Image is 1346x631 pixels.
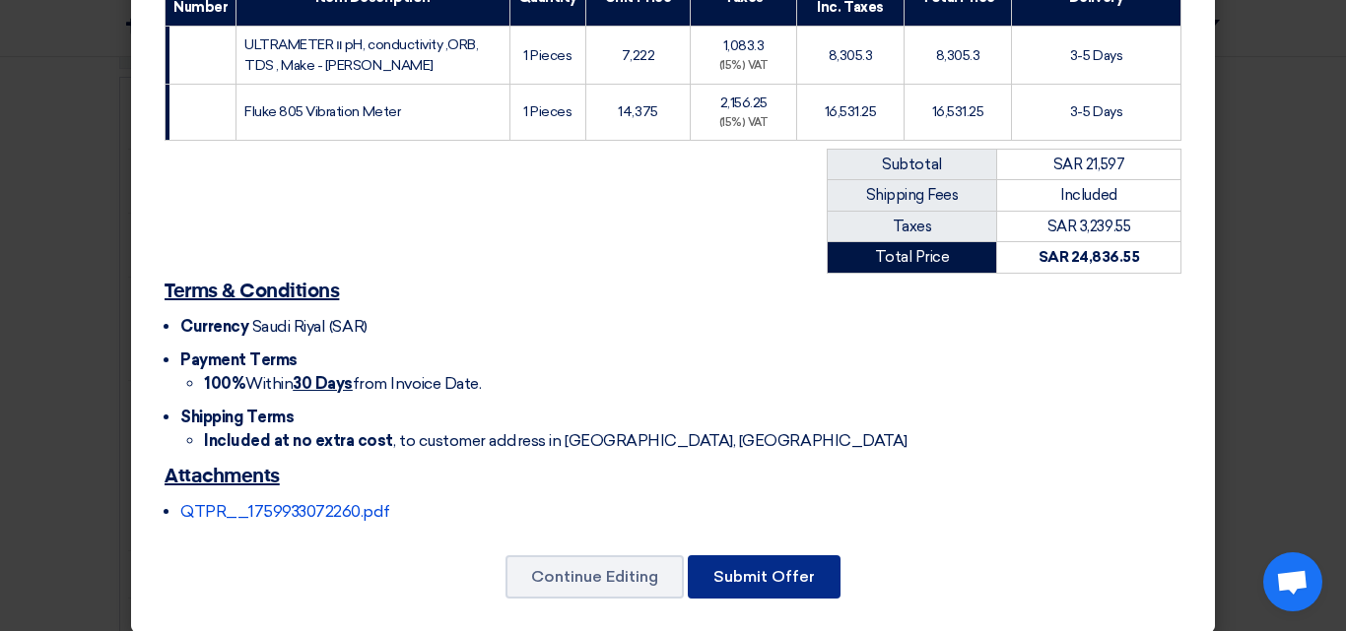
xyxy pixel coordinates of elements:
[204,374,245,393] strong: 100%
[720,95,768,111] span: 2,156.25
[829,47,873,64] span: 8,305.3
[828,180,997,212] td: Shipping Fees
[1263,552,1322,611] div: Open chat
[293,374,353,393] u: 30 Days
[699,115,788,132] div: (15%) VAT
[252,317,368,336] span: Saudi Riyal (SAR)
[723,37,765,54] span: 1,083.3
[244,103,400,120] span: Fluke 805 Vibration Meter
[1039,248,1140,266] strong: SAR 24,836.55
[165,467,280,486] u: Attachments
[688,555,841,599] button: Submit Offer
[505,555,684,599] button: Continue Editing
[996,149,1180,180] td: SAR 21,597
[204,431,393,450] strong: Included at no extra cost
[828,149,997,180] td: Subtotal
[936,47,980,64] span: 8,305.3
[523,47,572,64] span: 1 Pieces
[1047,218,1130,235] span: SAR 3,239.55
[828,242,997,274] td: Total Price
[180,350,298,369] span: Payment Terms
[932,103,984,120] span: 16,531.25
[622,47,655,64] span: 7,222
[180,408,294,426] span: Shipping Terms
[204,374,481,393] span: Within from Invoice Date.
[204,429,1181,453] li: , to customer address in [GEOGRAPHIC_DATA], [GEOGRAPHIC_DATA]
[180,502,390,521] a: QTPR__1759933072260.pdf
[1070,103,1122,120] span: 3-5 Days
[828,211,997,242] td: Taxes
[618,103,657,120] span: 14,375
[825,103,877,120] span: 16,531.25
[180,317,248,336] span: Currency
[699,58,788,75] div: (15%) VAT
[165,282,339,301] u: Terms & Conditions
[1060,186,1116,204] span: Included
[523,103,572,120] span: 1 Pieces
[1070,47,1122,64] span: 3-5 Days
[244,36,478,74] span: ULTRAMETER װ pH, conductivity ,ORB, TDS , Make - [PERSON_NAME]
